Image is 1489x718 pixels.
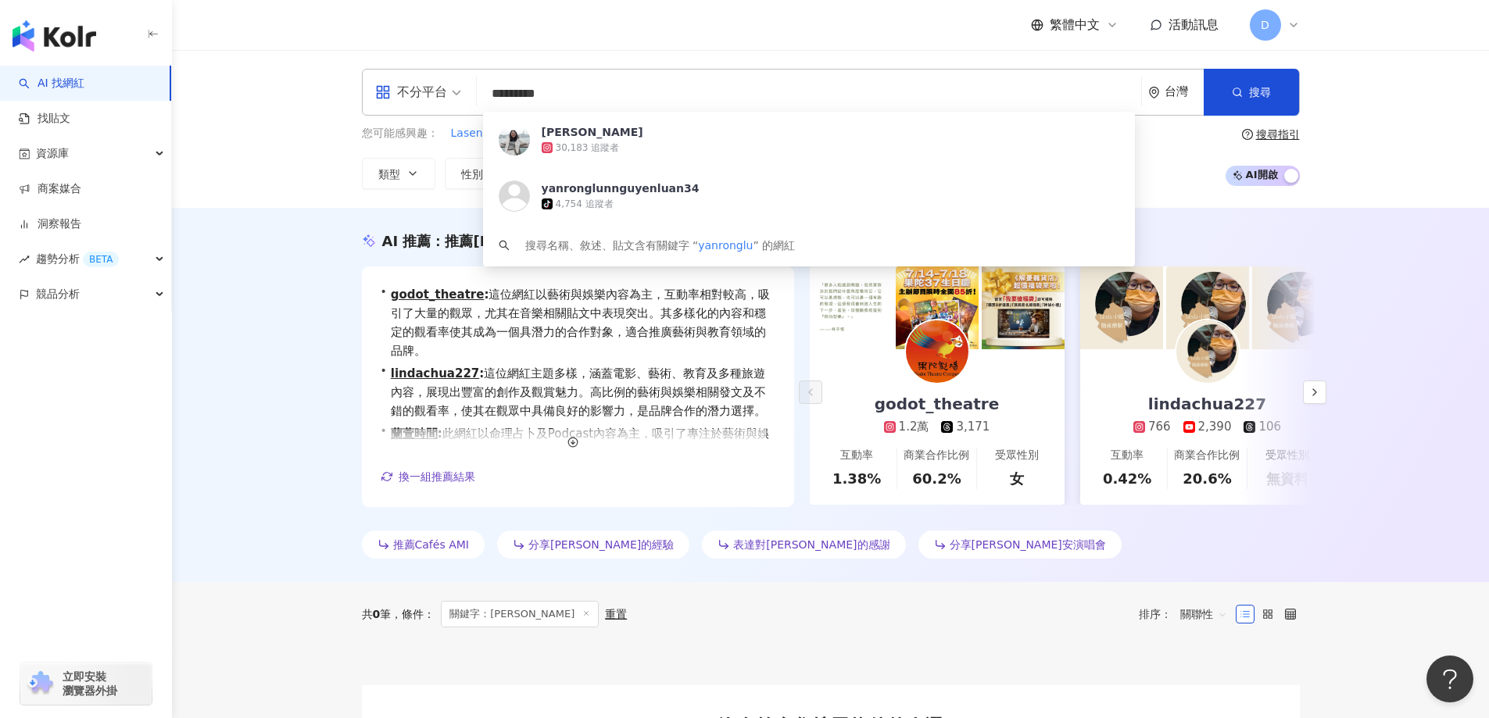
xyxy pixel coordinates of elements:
span: : [438,427,442,441]
span: 換一組推薦結果 [399,470,475,483]
iframe: Help Scout Beacon - Open [1426,655,1473,702]
a: searchAI 找網紅 [19,76,84,91]
span: 性別 [461,168,483,180]
a: 洞察報告 [19,216,81,232]
span: 此網紅以命理占卜及Podcast內容為主，吸引了專注於藝術與娛樂的受眾。多樣的創作類型能保持受眾的興趣並促進互動，讓她在專業領域中展現獨特魅力，是值得關注的網紅。 [391,424,775,480]
button: 類型 [362,158,435,189]
div: 無資料 [1266,469,1308,488]
span: 推薦Cafés AMI [393,538,469,551]
span: Lasengel [451,126,500,141]
div: [PERSON_NAME] [542,124,643,140]
div: 共 筆 [362,608,392,620]
img: post-image [982,266,1065,349]
span: appstore [375,84,391,100]
div: 766 [1148,419,1171,435]
div: 搜尋名稱、敘述、貼文含有關鍵字 “ ” 的網紅 [525,237,796,254]
div: 互動率 [840,448,873,463]
span: 表達對[PERSON_NAME]的感謝 [733,538,889,551]
span: 類型 [378,168,400,180]
span: rise [19,254,30,265]
span: question-circle [1242,129,1253,140]
div: 台灣 [1165,85,1204,98]
div: yanronglunnguyenluan34 [542,180,700,196]
span: 關鍵字：[PERSON_NAME] [441,601,599,627]
img: post-image [1080,266,1163,349]
span: search [499,240,510,251]
img: post-image [1166,266,1249,349]
div: 1.38% [832,469,881,488]
span: 分享[PERSON_NAME]的經驗 [528,538,674,551]
img: chrome extension [25,671,55,696]
a: godot_theatre1.2萬3,171互動率1.38%商業合作比例60.2%受眾性別女 [810,349,1065,505]
span: 繁體中文 [1050,16,1100,34]
span: : [479,366,484,380]
div: 不分平台 [375,80,447,105]
span: D [1261,16,1269,34]
div: 受眾性別 [1265,448,1309,463]
div: 商業合作比例 [904,448,969,463]
img: KOL Avatar [906,320,968,383]
span: 搜尋 [1249,86,1271,98]
a: chrome extension立即安裝 瀏覽器外掛 [20,663,152,705]
button: 換一組推薦結果 [381,465,476,488]
div: 4,754 追蹤者 [556,198,614,211]
span: 0 [373,608,381,620]
img: logo [13,20,96,52]
div: godot_theatre [859,393,1015,415]
div: 0.42% [1103,469,1151,488]
span: 您可能感興趣： [362,126,438,141]
span: 關聯性 [1180,602,1227,627]
button: 搜尋 [1204,69,1299,116]
button: Lasengel [450,125,501,142]
img: KOL Avatar [1176,320,1239,383]
div: 商業合作比例 [1174,448,1240,463]
span: 趨勢分析 [36,241,119,277]
span: : [484,288,489,302]
img: KOL Avatar [499,180,530,212]
span: 這位網紅以藝術與娛樂內容為主，互動率相對較高，吸引了大量的觀眾，尤其在音樂相關貼文中表現突出。其多樣化的內容和穩定的觀看率使其成為一個具潛力的合作對象，適合推廣藝術與教育領域的品牌。 [391,285,775,360]
div: • [381,285,775,360]
div: 60.2% [912,469,961,488]
div: • [381,424,775,480]
div: lindachua227 [1133,393,1282,415]
a: lindachua2277662,390106互動率0.42%商業合作比例20.6%受眾性別無資料 [1080,349,1335,505]
div: AI 推薦 ： [382,231,646,251]
span: 競品分析 [36,277,80,312]
span: 活動訊息 [1169,17,1219,32]
a: 商案媒合 [19,181,81,197]
div: 排序： [1139,602,1236,627]
div: 2,390 [1198,419,1232,435]
div: 搜尋指引 [1256,128,1300,141]
div: 20.6% [1183,469,1231,488]
span: 分享[PERSON_NAME]安演唱會 [950,538,1106,551]
img: post-image [810,266,893,349]
div: BETA [83,252,119,267]
div: 女 [1010,469,1024,488]
div: 30,183 追蹤者 [556,141,620,155]
a: 找貼文 [19,111,70,127]
span: 立即安裝 瀏覽器外掛 [63,670,117,698]
span: yanronglu [698,239,753,252]
span: 條件 ： [391,608,435,620]
a: 蘭萱時間 [391,427,438,441]
div: 互動率 [1111,448,1144,463]
a: lindachua227 [391,366,480,380]
div: 重置 [605,608,627,620]
div: 106 [1258,419,1281,435]
img: post-image [1252,266,1335,349]
span: environment [1148,87,1160,98]
button: 性別 [445,158,518,189]
div: • [381,364,775,420]
span: 推薦[PERSON_NAME]的網紅 [445,233,646,249]
img: post-image [896,266,979,349]
img: KOL Avatar [499,124,530,155]
div: 受眾性別 [995,448,1039,463]
a: godot_theatre [391,288,485,302]
span: 這位網紅主題多樣，涵蓋電影、藝術、教育及多種旅遊內容，展現出豐富的創作及觀賞魅力。高比例的藝術與娛樂相關發文及不錯的觀看率，使其在觀眾中具備良好的影響力，是品牌合作的潛力選擇。 [391,364,775,420]
div: 1.2萬 [899,419,929,435]
span: 資源庫 [36,136,69,171]
div: 3,171 [956,419,990,435]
